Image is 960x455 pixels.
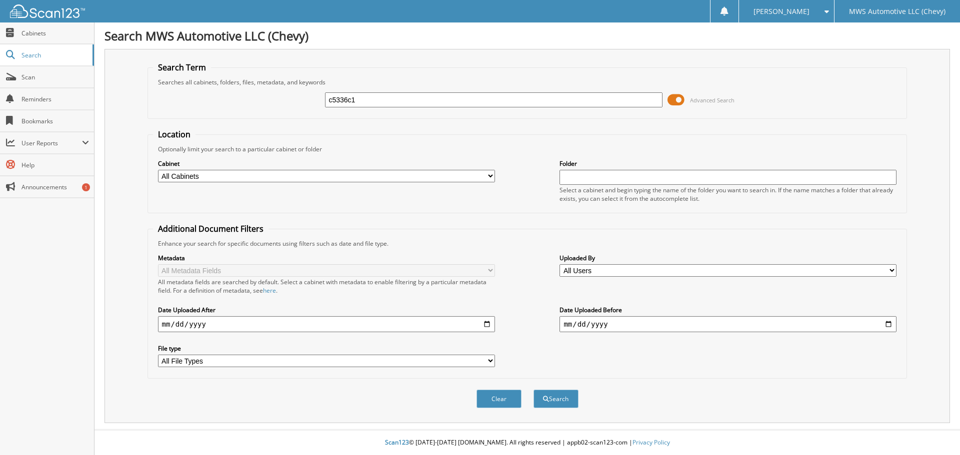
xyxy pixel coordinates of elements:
div: Searches all cabinets, folders, files, metadata, and keywords [153,78,902,86]
span: Announcements [21,183,89,191]
span: Bookmarks [21,117,89,125]
span: Cabinets [21,29,89,37]
span: MWS Automotive LLC (Chevy) [849,8,945,14]
span: Help [21,161,89,169]
div: Enhance your search for specific documents using filters such as date and file type. [153,239,902,248]
div: 1 [82,183,90,191]
span: User Reports [21,139,82,147]
legend: Search Term [153,62,211,73]
legend: Additional Document Filters [153,223,268,234]
h1: Search MWS Automotive LLC (Chevy) [104,27,950,44]
a: here [263,286,276,295]
span: Scan123 [385,438,409,447]
div: Select a cabinet and begin typing the name of the folder you want to search in. If the name match... [559,186,896,203]
label: Cabinet [158,159,495,168]
label: Date Uploaded After [158,306,495,314]
div: All metadata fields are searched by default. Select a cabinet with metadata to enable filtering b... [158,278,495,295]
span: Reminders [21,95,89,103]
span: Scan [21,73,89,81]
legend: Location [153,129,195,140]
label: Uploaded By [559,254,896,262]
button: Clear [476,390,521,408]
label: File type [158,344,495,353]
span: Advanced Search [690,96,734,104]
label: Metadata [158,254,495,262]
div: Optionally limit your search to a particular cabinet or folder [153,145,902,153]
label: Folder [559,159,896,168]
button: Search [533,390,578,408]
span: [PERSON_NAME] [753,8,809,14]
a: Privacy Policy [632,438,670,447]
input: start [158,316,495,332]
img: scan123-logo-white.svg [10,4,85,18]
input: end [559,316,896,332]
span: Search [21,51,87,59]
div: © [DATE]-[DATE] [DOMAIN_NAME]. All rights reserved | appb02-scan123-com | [94,431,960,455]
label: Date Uploaded Before [559,306,896,314]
